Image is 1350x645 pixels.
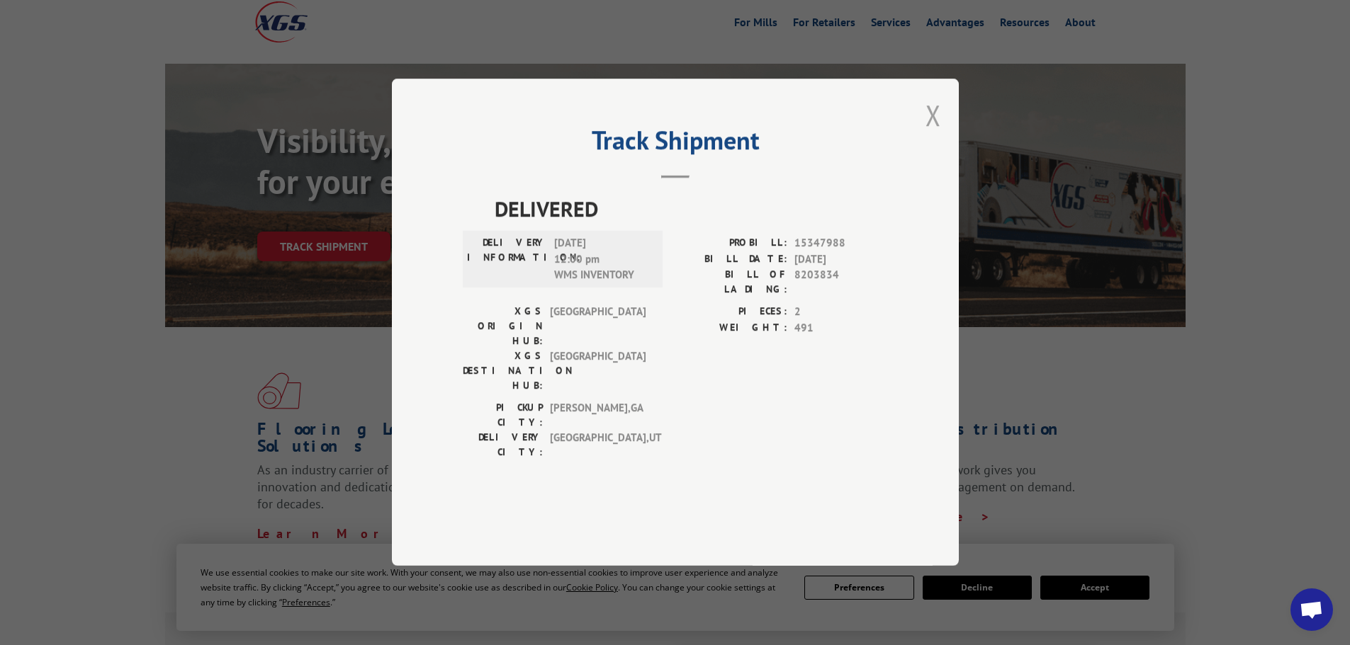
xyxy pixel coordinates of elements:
[794,236,888,252] span: 15347988
[794,304,888,321] span: 2
[463,430,543,460] label: DELIVERY CITY:
[463,401,543,430] label: PICKUP CITY:
[926,96,941,134] button: Close modal
[675,304,787,321] label: PIECES:
[675,236,787,252] label: PROBILL:
[675,268,787,297] label: BILL OF LADING:
[550,304,646,349] span: [GEOGRAPHIC_DATA]
[675,251,787,268] label: BILL DATE:
[463,349,543,394] label: XGS DESTINATION HUB:
[794,251,888,268] span: [DATE]
[554,236,650,284] span: [DATE] 12:00 pm WMS INVENTORY
[794,320,888,336] span: 491
[675,320,787,336] label: WEIGHT:
[495,193,888,225] span: DELIVERED
[550,401,646,430] span: [PERSON_NAME] , GA
[463,130,888,157] h2: Track Shipment
[463,304,543,349] label: XGS ORIGIN HUB:
[467,236,547,284] label: DELIVERY INFORMATION:
[1290,588,1333,631] a: Open chat
[794,268,888,297] span: 8203834
[550,349,646,394] span: [GEOGRAPHIC_DATA]
[550,430,646,460] span: [GEOGRAPHIC_DATA] , UT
